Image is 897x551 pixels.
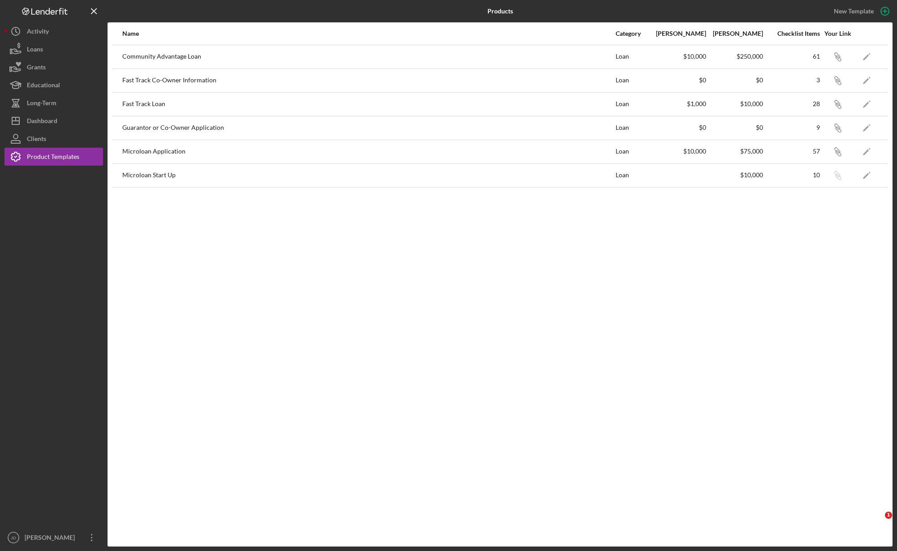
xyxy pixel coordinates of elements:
button: Product Templates [4,148,103,166]
div: Clients [27,130,46,150]
div: Category [616,30,649,37]
iframe: Intercom live chat [867,512,888,533]
div: Loan [616,141,649,163]
div: 3 [764,77,820,84]
div: Checklist Items [764,30,820,37]
div: Name [122,30,615,37]
div: Dashboard [27,112,57,132]
button: Grants [4,58,103,76]
div: Fast Track Loan [122,93,615,115]
div: [PERSON_NAME] [650,30,706,37]
div: [PERSON_NAME] [22,529,81,549]
div: Loan [616,117,649,139]
div: Microloan Start Up [122,164,615,187]
div: $0 [707,124,763,131]
div: Fast Track Co-Owner Information [122,69,615,92]
button: Dashboard [4,112,103,130]
div: 10 [764,171,820,179]
div: $10,000 [707,100,763,107]
div: $250,000 [707,53,763,60]
button: Long-Term [4,94,103,112]
text: JD [11,535,16,540]
div: Microloan Application [122,141,615,163]
div: Loan [616,46,649,68]
div: $10,000 [650,53,706,60]
div: $0 [650,77,706,84]
div: $75,000 [707,148,763,155]
div: Long-Term [27,94,56,114]
div: Product Templates [27,148,79,168]
div: 28 [764,100,820,107]
button: Activity [4,22,103,40]
div: Loan [616,164,649,187]
div: Loan [616,69,649,92]
div: $1,000 [650,100,706,107]
div: New Template [834,4,874,18]
span: 1 [885,512,892,519]
div: Community Advantage Loan [122,46,615,68]
div: Educational [27,76,60,96]
div: Loan [616,93,649,115]
div: $10,000 [650,148,706,155]
div: $0 [650,124,706,131]
div: 57 [764,148,820,155]
div: [PERSON_NAME] [707,30,763,37]
button: New Template [828,4,893,18]
div: $10,000 [707,171,763,179]
button: JD[PERSON_NAME] [4,529,103,547]
div: Activity [27,22,49,43]
button: Clients [4,130,103,148]
div: Guarantor or Co-Owner Application [122,117,615,139]
b: Products [487,8,513,15]
div: $0 [707,77,763,84]
div: Loans [27,40,43,60]
div: 61 [764,53,820,60]
div: Your Link [821,30,854,37]
div: Grants [27,58,46,78]
button: Loans [4,40,103,58]
div: 9 [764,124,820,131]
button: Educational [4,76,103,94]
